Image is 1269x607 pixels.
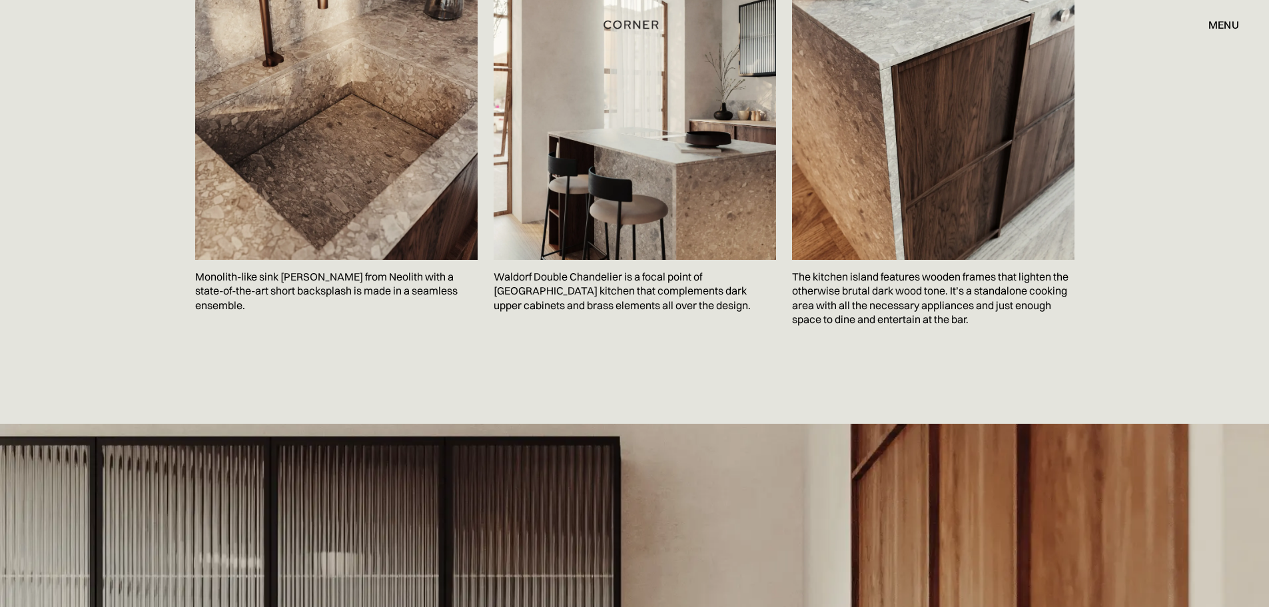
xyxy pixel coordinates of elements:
a: home [589,16,680,33]
div: menu [1208,19,1239,30]
p: The kitchen island features wooden frames that lighten the otherwise brutal dark wood tone. It’s ... [792,260,1074,337]
p: Waldorf Double Chandelier is a focal point of [GEOGRAPHIC_DATA] kitchen that complements dark upp... [494,260,776,323]
p: Monolith-like sink [PERSON_NAME] from Neolith with a state-of-the-art short backsplash is made in... [195,260,478,323]
div: menu [1195,13,1239,36]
